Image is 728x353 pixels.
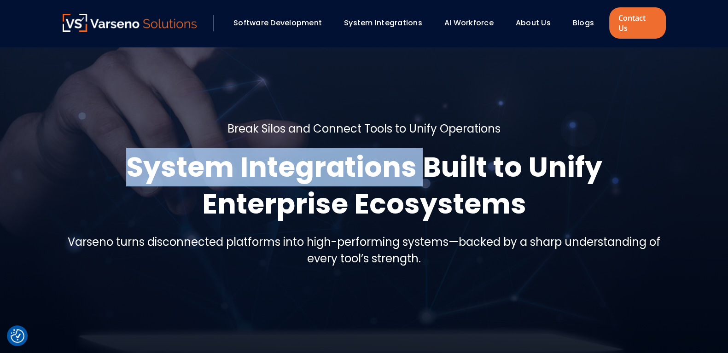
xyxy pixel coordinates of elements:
a: Software Development [233,17,322,28]
a: About Us [516,17,551,28]
div: AI Workforce [440,15,507,31]
a: System Integrations [344,17,422,28]
button: Cookie Settings [11,329,24,343]
h5: Break Silos and Connect Tools to Unify Operations [227,121,501,137]
img: Revisit consent button [11,329,24,343]
h1: System Integrations Built to Unify Enterprise Ecosystems [63,149,666,222]
div: Software Development [229,15,335,31]
a: Blogs [573,17,594,28]
a: Contact Us [609,7,665,39]
h5: Varseno turns disconnected platforms into high-performing systems—backed by a sharp understanding... [63,234,666,267]
div: System Integrations [339,15,435,31]
div: Blogs [568,15,607,31]
img: Varseno Solutions – Product Engineering & IT Services [63,14,197,32]
div: About Us [511,15,564,31]
a: AI Workforce [444,17,494,28]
